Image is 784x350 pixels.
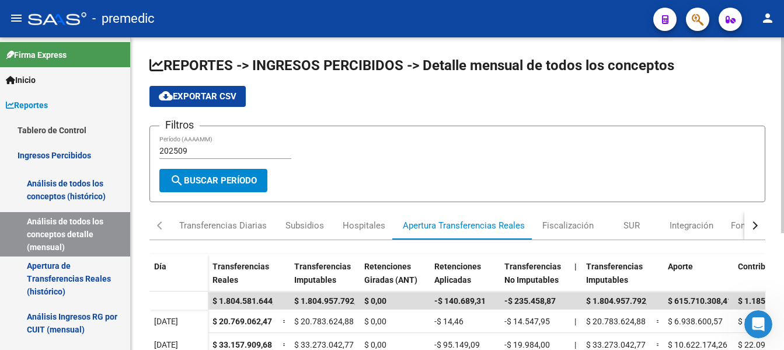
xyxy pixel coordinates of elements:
[212,296,284,306] span: $ 1.804.581.644,77
[159,117,200,133] h3: Filtros
[504,262,561,285] span: Transferencias No Imputables
[212,317,272,326] span: $ 20.769.062,47
[343,219,385,232] div: Hospitales
[434,296,486,306] span: -$ 140.689,31
[159,89,173,103] mat-icon: cloud_download
[364,340,386,349] span: $ 0,00
[294,340,354,349] span: $ 33.273.042,77
[623,219,640,232] div: SUR
[586,296,657,306] span: $ 1.804.957.792,95
[656,340,661,349] span: =
[500,254,570,303] datatable-header-cell: Transferencias No Imputables
[170,174,184,188] mat-icon: search
[360,254,430,303] datatable-header-cell: Retenciones Giradas (ANT)
[154,262,166,271] span: Día
[364,296,386,306] span: $ 0,00
[283,340,287,349] span: =
[154,317,178,326] span: [DATE]
[542,219,594,232] div: Fiscalización
[434,262,481,285] span: Retenciones Aplicadas
[294,296,365,306] span: $ 1.804.957.792,95
[6,48,67,61] span: Firma Express
[586,262,643,285] span: Transferencias Imputables
[149,86,246,107] button: Exportar CSV
[574,317,576,326] span: |
[159,91,236,102] span: Exportar CSV
[9,11,23,25] mat-icon: menu
[430,254,500,303] datatable-header-cell: Retenciones Aplicadas
[179,219,267,232] div: Transferencias Diarias
[504,296,556,306] span: -$ 235.458,87
[149,57,674,74] span: REPORTES -> INGRESOS PERCIBIDOS -> Detalle mensual de todos los conceptos
[574,340,576,349] span: |
[170,175,257,186] span: Buscar Período
[290,254,360,303] datatable-header-cell: Transferencias Imputables
[208,254,278,303] datatable-header-cell: Transferencias Reales
[212,262,269,285] span: Transferencias Reales
[668,296,732,306] span: $ 615.710.308,41
[283,317,287,326] span: =
[212,340,272,349] span: $ 33.157.909,68
[364,317,386,326] span: $ 0,00
[294,262,351,285] span: Transferencias Imputables
[670,219,713,232] div: Integración
[294,317,354,326] span: $ 20.783.624,88
[668,340,727,349] span: $ 10.622.174,26
[656,317,661,326] span: =
[668,317,723,326] span: $ 6.938.600,57
[504,340,550,349] span: -$ 19.984,00
[285,219,324,232] div: Subsidios
[761,11,775,25] mat-icon: person
[668,262,693,271] span: Aporte
[581,254,651,303] datatable-header-cell: Transferencias Imputables
[403,219,525,232] div: Apertura Transferencias Reales
[6,74,36,86] span: Inicio
[159,169,267,192] button: Buscar Período
[364,262,417,285] span: Retenciones Giradas (ANT)
[154,340,178,349] span: [DATE]
[586,317,646,326] span: $ 20.783.624,88
[6,99,48,112] span: Reportes
[570,254,581,303] datatable-header-cell: |
[92,6,155,32] span: - premedic
[586,340,646,349] span: $ 33.273.042,77
[744,310,772,338] iframe: Intercom live chat
[574,262,577,271] span: |
[434,340,480,349] span: -$ 95.149,09
[504,317,550,326] span: -$ 14.547,95
[149,254,208,303] datatable-header-cell: Día
[663,254,733,303] datatable-header-cell: Aporte
[434,317,464,326] span: -$ 14,46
